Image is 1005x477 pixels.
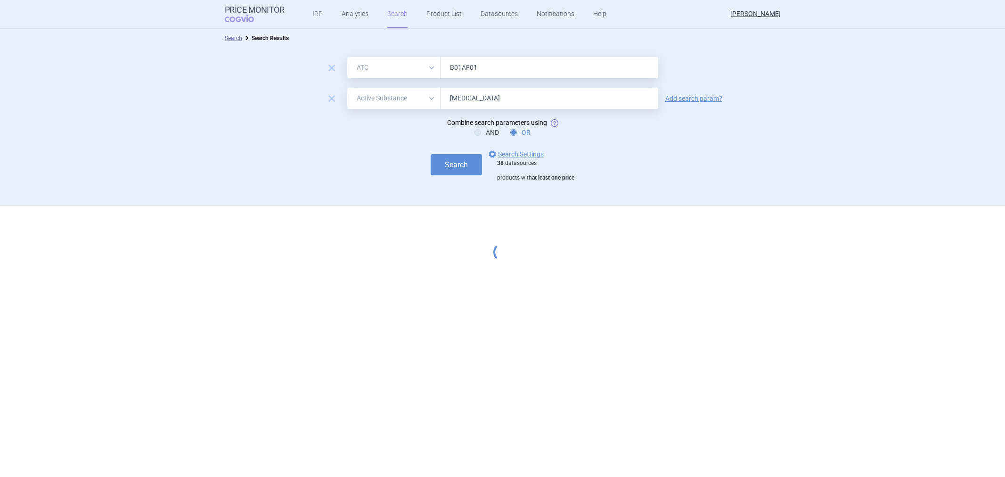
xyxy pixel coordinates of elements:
div: datasources products with [497,160,574,182]
a: Search [225,35,242,41]
li: Search Results [242,33,289,43]
a: Price MonitorCOGVIO [225,5,285,23]
a: Search Settings [487,148,544,160]
span: COGVIO [225,15,267,22]
strong: 38 [497,160,504,166]
button: Search [431,154,482,175]
strong: Price Monitor [225,5,285,15]
label: OR [510,128,531,137]
label: AND [474,128,499,137]
strong: Search Results [252,35,289,41]
li: Search [225,33,242,43]
a: Add search param? [665,95,722,102]
strong: at least one price [532,174,574,181]
span: Combine search parameters using [447,119,547,126]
